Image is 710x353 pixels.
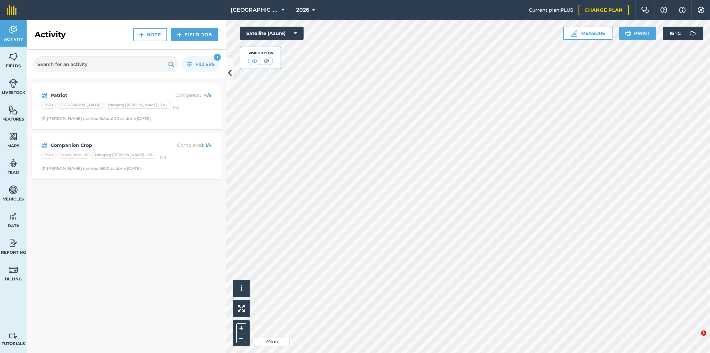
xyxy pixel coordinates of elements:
[7,5,17,15] img: fieldmargin Logo
[171,28,218,41] a: Field Job
[51,142,156,149] strong: Companion Crop
[641,7,649,13] img: Two speech bubbles overlapping with the left bubble in the forefront
[660,7,668,13] img: A question mark icon
[625,29,631,37] img: svg+xml;base64,PHN2ZyB4bWxucz0iaHR0cDovL3d3dy53My5vcmcvMjAwMC9zdmciIHdpZHRoPSIxOSIgaGVpZ2h0PSIyNC...
[9,211,18,221] img: svg+xml;base64,PD94bWwgdmVyc2lvbj0iMS4wIiBlbmNvZGluZz0idXRmLTgiPz4KPCEtLSBHZW5lcmF0b3I6IEFkb2JlIE...
[9,78,18,88] img: svg+xml;base64,PD94bWwgdmVyc2lvbj0iMS4wIiBlbmNvZGluZz0idXRmLTgiPz4KPCEtLSBHZW5lcmF0b3I6IEFkb2JlIE...
[57,102,104,109] div: [GEOGRAPHIC_DATA]
[36,137,217,175] a: Companion CropCompleted: 1/45620Dutch Barn - BHanging [PERSON_NAME] - Driveway(+1)Clock with arro...
[36,87,217,125] a: PatriotCompleted: 4/65620[GEOGRAPHIC_DATA]Hanging [PERSON_NAME] - Driveway(+3)Clock with arrow po...
[177,31,182,39] img: svg+xml;base64,PHN2ZyB4bWxucz0iaHR0cDovL3d3dy53My5vcmcvMjAwMC9zdmciIHdpZHRoPSIxNCIgaGVpZ2h0PSIyNC...
[9,25,18,35] img: svg+xml;base64,PD94bWwgdmVyc2lvbj0iMS4wIiBlbmNvZGluZz0idXRmLTgiPz4KPCEtLSBHZW5lcmF0b3I6IEFkb2JlIE...
[41,116,46,121] img: Clock with arrow pointing clockwise
[139,31,144,39] img: svg+xml;base64,PHN2ZyB4bWxucz0iaHR0cDovL3d3dy53My5vcmcvMjAwMC9zdmciIHdpZHRoPSIxNCIgaGVpZ2h0PSIyNC...
[9,52,18,62] img: svg+xml;base64,PHN2ZyB4bWxucz0iaHR0cDovL3d3dy53My5vcmcvMjAwMC9zdmciIHdpZHRoPSI1NiIgaGVpZ2h0PSI2MC...
[9,238,18,248] img: svg+xml;base64,PD94bWwgdmVyc2lvbj0iMS4wIiBlbmNvZGluZz0idXRmLTgiPz4KPCEtLSBHZW5lcmF0b3I6IEFkb2JlIE...
[92,152,158,159] div: Hanging [PERSON_NAME] - Driveway
[571,30,577,37] img: Ruler icon
[679,6,686,14] img: svg+xml;base64,PHN2ZyB4bWxucz0iaHR0cDovL3d3dy53My5vcmcvMjAwMC9zdmciIHdpZHRoPSIxNyIgaGVpZ2h0PSIxNy...
[262,58,271,64] img: svg+xml;base64,PHN2ZyB4bWxucz0iaHR0cDovL3d3dy53My5vcmcvMjAwMC9zdmciIHdpZHRoPSI1MCIgaGVpZ2h0PSI0MC...
[205,142,212,148] strong: 1 / 4
[159,142,212,149] p: Completed :
[41,141,48,149] img: svg+xml;base64,PD94bWwgdmVyc2lvbj0iMS4wIiBlbmNvZGluZz0idXRmLTgiPz4KPCEtLSBHZW5lcmF0b3I6IEFkb2JlIE...
[173,105,180,110] small: (+ 3 )
[204,92,212,98] strong: 4 / 6
[41,91,48,99] img: svg+xml;base64,PD94bWwgdmVyc2lvbj0iMS4wIiBlbmNvZGluZz0idXRmLTgiPz4KPCEtLSBHZW5lcmF0b3I6IEFkb2JlIE...
[9,185,18,195] img: svg+xml;base64,PD94bWwgdmVyc2lvbj0iMS4wIiBlbmNvZGluZz0idXRmLTgiPz4KPCEtLSBHZW5lcmF0b3I6IEFkb2JlIE...
[9,158,18,168] img: svg+xml;base64,PD94bWwgdmVyc2lvbj0iMS4wIiBlbmNvZGluZz0idXRmLTgiPz4KPCEtLSBHZW5lcmF0b3I6IEFkb2JlIE...
[33,56,178,72] input: Search for an activity
[233,280,250,297] button: i
[619,27,656,40] button: Print
[296,6,309,14] span: 2026
[236,333,246,343] button: –
[159,92,212,99] p: Completed :
[41,102,56,109] div: 5620
[529,6,573,14] span: Current plan : PLUS
[697,7,705,13] img: A cog icon
[579,5,629,15] a: Change plan
[9,105,18,115] img: svg+xml;base64,PHN2ZyB4bWxucz0iaHR0cDovL3d3dy53My5vcmcvMjAwMC9zdmciIHdpZHRoPSI1NiIgaGVpZ2h0PSI2MC...
[9,265,18,275] img: svg+xml;base64,PD94bWwgdmVyc2lvbj0iMS4wIiBlbmNvZGluZz0idXRmLTgiPz4KPCEtLSBHZW5lcmF0b3I6IEFkb2JlIE...
[214,54,221,61] div: 1
[236,323,246,333] button: +
[701,330,706,336] span: 1
[182,56,220,72] button: Filters
[195,61,215,68] span: Filters
[250,58,259,64] img: svg+xml;base64,PHN2ZyB4bWxucz0iaHR0cDovL3d3dy53My5vcmcvMjAwMC9zdmciIHdpZHRoPSI1MCIgaGVpZ2h0PSI0MC...
[57,152,91,159] div: Dutch Barn - B
[41,152,56,159] div: 5620
[105,102,171,109] div: Hanging [PERSON_NAME] - Driveway
[563,27,612,40] button: Measure
[686,27,699,40] img: svg+xml;base64,PD94bWwgdmVyc2lvbj0iMS4wIiBlbmNvZGluZz0idXRmLTgiPz4KPCEtLSBHZW5lcmF0b3I6IEFkb2JlIE...
[41,166,46,171] img: Clock with arrow pointing clockwise
[231,6,279,14] span: [GEOGRAPHIC_DATA]
[168,60,174,68] img: svg+xml;base64,PHN2ZyB4bWxucz0iaHR0cDovL3d3dy53My5vcmcvMjAwMC9zdmciIHdpZHRoPSIxOSIgaGVpZ2h0PSIyNC...
[41,166,141,171] div: [PERSON_NAME] marked 5620 as done [DATE]
[240,27,304,40] button: Satellite (Azure)
[240,284,242,292] span: i
[248,51,273,56] div: Visibility: On
[238,305,245,312] img: Four arrows, one pointing top left, one top right, one bottom right and the last bottom left
[9,333,18,339] img: svg+xml;base64,PD94bWwgdmVyc2lvbj0iMS4wIiBlbmNvZGluZz0idXRmLTgiPz4KPCEtLSBHZW5lcmF0b3I6IEFkb2JlIE...
[669,27,681,40] span: 16 ° C
[9,132,18,142] img: svg+xml;base64,PHN2ZyB4bWxucz0iaHR0cDovL3d3dy53My5vcmcvMjAwMC9zdmciIHdpZHRoPSI1NiIgaGVpZ2h0PSI2MC...
[663,27,703,40] button: 16 °C
[687,330,703,346] iframe: Intercom live chat
[133,28,167,41] a: Note
[160,155,166,160] small: (+ 1 )
[51,92,156,99] strong: Patriot
[41,116,151,121] div: [PERSON_NAME] marked School 20 as done [DATE]
[35,29,66,40] h2: Activity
